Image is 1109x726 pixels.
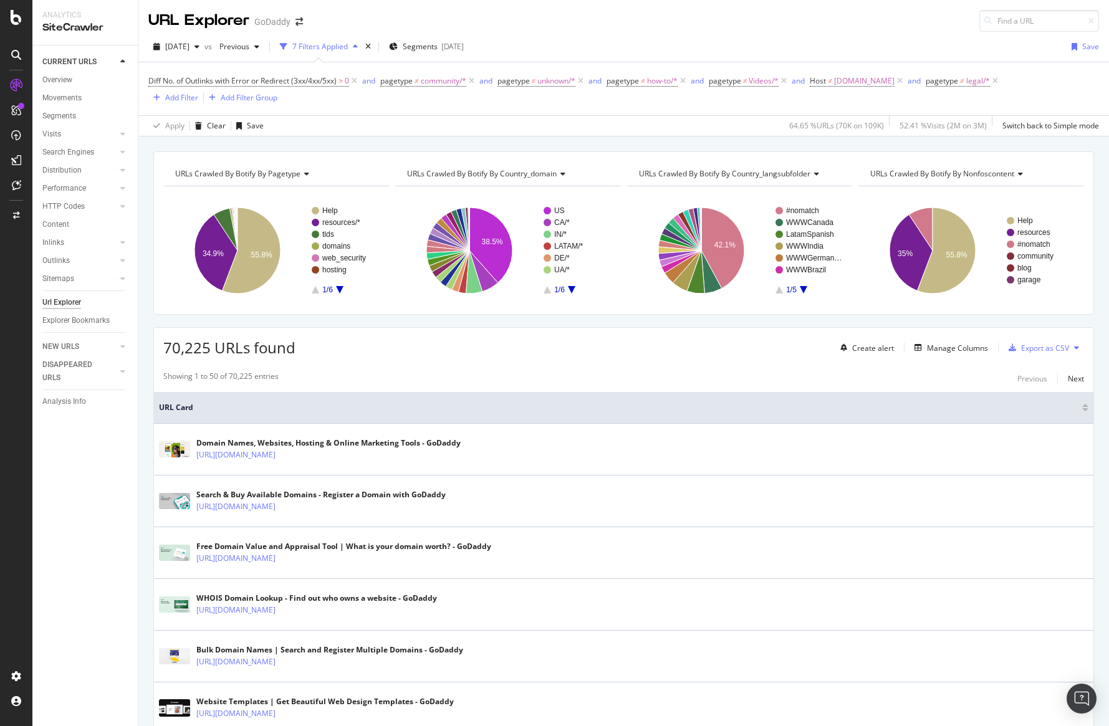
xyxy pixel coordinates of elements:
a: [URL][DOMAIN_NAME] [196,449,276,461]
a: Distribution [42,164,117,177]
img: main image [159,441,190,457]
a: [URL][DOMAIN_NAME] [196,656,276,668]
a: DISAPPEARED URLS [42,358,117,384]
a: [URL][DOMAIN_NAME] [196,707,276,720]
div: Search & Buy Available Domains - Register a Domain with GoDaddy [196,489,446,500]
a: [URL][DOMAIN_NAME] [196,604,276,616]
span: pagetype [380,75,413,86]
text: resources [1017,228,1050,237]
div: Url Explorer [42,296,81,309]
div: and [691,75,704,86]
a: [URL][DOMAIN_NAME] [196,552,276,565]
div: times [363,41,373,53]
a: Movements [42,92,129,105]
a: Overview [42,74,129,87]
a: HTTP Codes [42,200,117,213]
span: URLs Crawled By Botify By nonfoscontent [870,168,1014,179]
button: Manage Columns [910,340,988,355]
button: Export as CSV [1004,338,1069,358]
text: 55.8% [251,251,272,259]
div: 52.41 % Visits ( 2M on 3M ) [900,120,987,131]
div: HTTP Codes [42,200,85,213]
span: pagetype [497,75,530,86]
button: Next [1068,371,1084,386]
div: and [908,75,921,86]
text: WWWBrazil [786,265,826,274]
a: Visits [42,128,117,141]
span: legal/* [966,72,990,90]
text: LatamSpanish [786,230,834,239]
text: WWWCanada [786,218,833,227]
span: URLs Crawled By Botify By pagetype [175,168,300,179]
div: Overview [42,74,72,87]
text: domains [322,242,350,251]
a: Content [42,218,129,231]
div: URL Explorer [148,10,249,31]
span: Segments [403,41,438,52]
div: Analysis Info [42,395,86,408]
div: Outlinks [42,254,70,267]
a: Inlinks [42,236,117,249]
div: Visits [42,128,61,141]
span: URL Card [159,402,1079,413]
a: CURRENT URLS [42,55,117,69]
span: Diff No. of Outlinks with Error or Redirect (3xx/4xx/5xx) [148,75,337,86]
svg: A chart. [858,196,1084,305]
img: main image [159,545,190,561]
div: NEW URLS [42,340,79,353]
h4: URLs Crawled By Botify By country_domain [405,164,610,184]
a: Performance [42,182,117,195]
div: CURRENT URLS [42,55,97,69]
text: hosting [322,265,347,274]
text: tlds [322,230,334,239]
button: and [588,75,602,87]
span: 0 [345,72,349,90]
div: DISAPPEARED URLS [42,358,105,384]
div: GoDaddy [254,16,290,28]
span: ≠ [743,75,747,86]
span: how-to/* [647,72,678,90]
text: 1/5 [786,285,797,294]
div: and [588,75,602,86]
div: 7 Filters Applied [292,41,348,52]
span: ≠ [960,75,964,86]
div: A chart. [395,196,621,305]
h4: URLs Crawled By Botify By nonfoscontent [868,164,1073,184]
a: Search Engines [42,146,117,159]
span: ≠ [828,75,832,86]
div: Create alert [852,343,894,353]
text: blog [1017,264,1032,272]
div: Free Domain Value and Appraisal Tool | What is your domain worth? - GoDaddy [196,541,491,552]
div: Save [1082,41,1099,52]
text: 55.8% [946,251,967,259]
button: Switch back to Simple mode [997,116,1099,136]
button: and [362,75,375,87]
span: Previous [214,41,249,52]
svg: A chart. [163,196,389,305]
div: and [479,75,492,86]
text: Help [1017,216,1033,225]
text: web_security [322,254,366,262]
div: WHOIS Domain Lookup - Find out who owns a website - GoDaddy [196,593,437,604]
button: and [792,75,805,87]
button: Apply [148,116,185,136]
div: Domain Names, Websites, Hosting & Online Marketing Tools - GoDaddy [196,437,461,449]
a: NEW URLS [42,340,117,353]
text: 34.9% [203,249,224,258]
div: Segments [42,110,76,123]
button: and [908,75,921,87]
div: Manage Columns [927,343,988,353]
div: Save [247,120,264,131]
span: URLs Crawled By Botify By country_langsubfolder [639,168,810,179]
h4: URLs Crawled By Botify By pagetype [173,164,378,184]
div: and [792,75,805,86]
span: pagetype [607,75,639,86]
span: Videos/* [749,72,779,90]
text: Help [322,206,338,215]
text: 35% [898,249,913,258]
div: Apply [165,120,185,131]
button: and [691,75,704,87]
button: Segments[DATE] [384,37,469,57]
div: Distribution [42,164,82,177]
